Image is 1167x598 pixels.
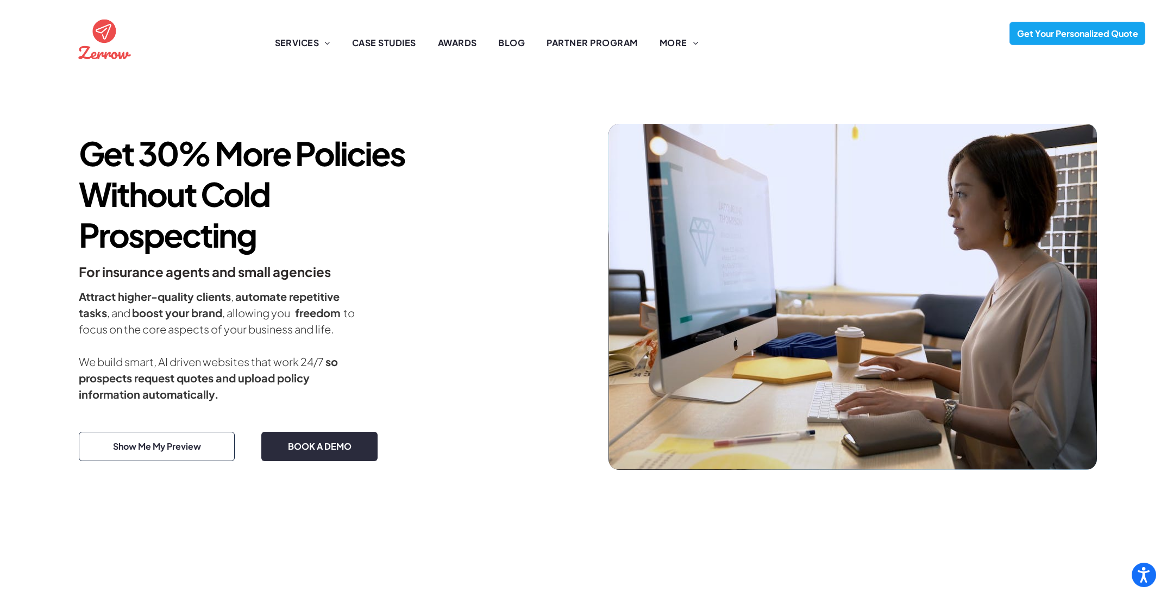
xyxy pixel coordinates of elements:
[79,306,355,368] span: to focus on the core aspects of your business and life. We build smart, AI driven websites that w...
[487,36,536,49] a: BLOG
[79,133,405,255] span: Get 30% More Policies Without Cold Prospecting
[427,36,488,49] a: AWARDS
[295,306,340,319] strong: freedom
[231,289,234,303] span: ,
[79,263,331,280] span: For insurance agents and small agencies
[79,289,340,319] strong: automate repetitive tasks
[1009,22,1145,45] a: Get Your Personalized Quote
[109,435,205,457] span: Show Me My Preview
[264,36,341,49] a: SERVICES
[79,289,231,303] strong: Attract higher-quality clients
[261,432,378,461] a: BOOK A DEMO
[132,306,222,319] strong: boost your brand
[107,306,130,319] span: , and
[649,36,709,49] a: MORE
[341,36,427,49] a: CASE STUDIES
[76,10,134,68] img: the logo for zernow is a red circle with an airplane in it .
[79,432,235,461] a: Show Me My Preview
[536,36,648,49] a: PARTNER PROGRAM
[79,355,338,401] span: so prospects request quotes and upload policy information automatically.
[284,435,355,457] span: BOOK A DEMO
[1013,22,1142,45] span: Get Your Personalized Quote
[222,306,290,319] span: , allowing you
